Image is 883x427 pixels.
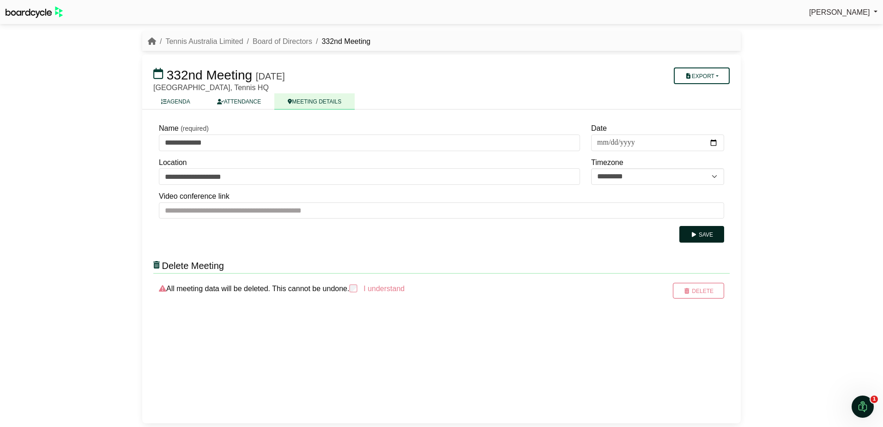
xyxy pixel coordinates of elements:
[673,283,724,299] button: Delete
[148,36,370,48] nav: breadcrumb
[153,84,269,91] span: [GEOGRAPHIC_DATA], Tennis HQ
[159,157,187,169] label: Location
[153,283,634,299] div: All meeting data will be deleted. This cannot be undone.
[363,283,405,295] label: I understand
[162,261,224,271] span: Delete Meeting
[674,67,730,84] button: Export
[312,36,370,48] li: 332nd Meeting
[165,37,243,45] a: Tennis Australia Limited
[181,125,209,132] small: (required)
[274,93,355,110] a: MEETING DETAILS
[591,122,607,134] label: Date
[679,226,724,243] button: Save
[809,8,870,16] span: [PERSON_NAME]
[148,93,204,110] a: AGENDA
[167,68,252,82] span: 332nd Meeting
[852,396,874,418] iframe: Intercom live chat
[159,122,179,134] label: Name
[871,396,878,403] span: 1
[159,190,230,202] label: Video conference link
[6,6,63,18] img: BoardcycleBlackGreen-aaafeed430059cb809a45853b8cf6d952af9d84e6e89e1f1685b34bfd5cb7d64.svg
[591,157,623,169] label: Timezone
[253,37,312,45] a: Board of Directors
[204,93,274,110] a: ATTENDANCE
[256,71,285,82] div: [DATE]
[809,6,877,18] a: [PERSON_NAME]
